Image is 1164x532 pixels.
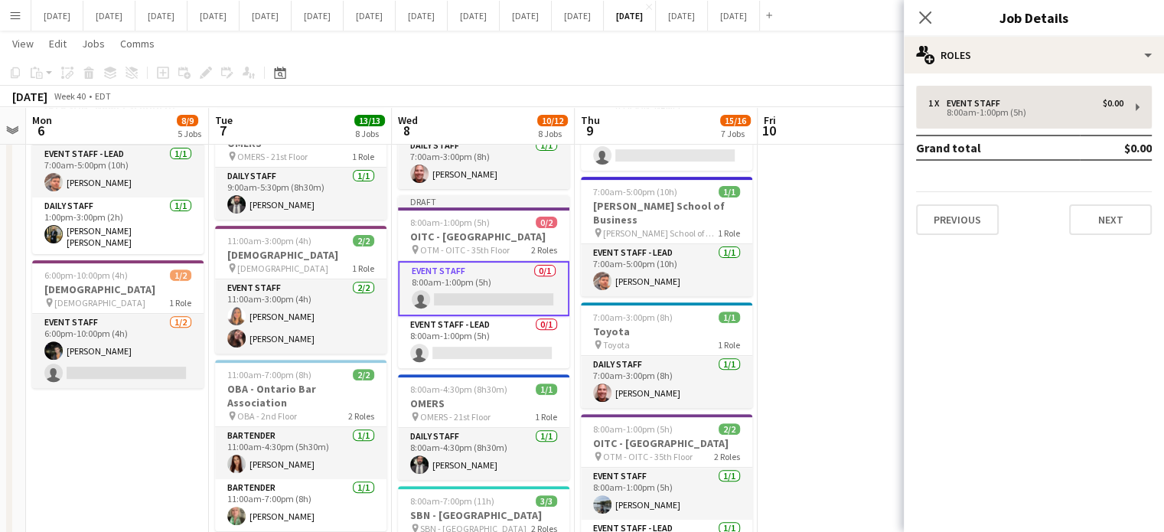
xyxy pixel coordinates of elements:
[904,37,1164,73] div: Roles
[538,128,567,139] div: 8 Jobs
[581,177,752,296] app-job-card: 7:00am-5:00pm (10h)1/1[PERSON_NAME] School of Business [PERSON_NAME] School of Business - 30th Fl...
[215,248,386,262] h3: [DEMOGRAPHIC_DATA]
[354,115,385,126] span: 13/13
[398,113,418,127] span: Wed
[718,227,740,239] span: 1 Role
[593,186,677,197] span: 7:00am-5:00pm (10h)
[947,98,1006,109] div: Event Staff
[916,135,1080,160] td: Grand total
[30,122,52,139] span: 6
[603,339,630,351] span: Toyota
[51,90,89,102] span: Week 40
[579,122,600,139] span: 9
[32,260,204,388] app-job-card: 6:00pm-10:00pm (4h)1/2[DEMOGRAPHIC_DATA] [DEMOGRAPHIC_DATA]1 RoleEvent Staff1/26:00pm-10:00pm (4h...
[593,312,673,323] span: 7:00am-3:00pm (8h)
[215,479,386,531] app-card-role: Bartender1/111:00am-7:00pm (8h)[PERSON_NAME]
[348,410,374,422] span: 2 Roles
[581,436,752,450] h3: OITC - [GEOGRAPHIC_DATA]
[32,78,204,254] app-job-card: 7:00am-5:00pm (10h)2/2[PERSON_NAME] School of Business [PERSON_NAME] School of Business - 30th Fl...
[237,151,308,162] span: OMERS - 21st Floor
[215,226,386,354] app-job-card: 11:00am-3:00pm (4h)2/2[DEMOGRAPHIC_DATA] [DEMOGRAPHIC_DATA]1 RoleEvent Staff2/211:00am-3:00pm (4h...
[12,37,34,51] span: View
[603,451,693,462] span: OTM - OITC - 35th Floor
[227,235,311,246] span: 11:00am-3:00pm (4h)
[581,356,752,408] app-card-role: Daily Staff1/17:00am-3:00pm (8h)[PERSON_NAME]
[6,34,40,54] a: View
[237,410,297,422] span: OBA - 2nd Floor
[410,217,490,228] span: 8:00am-1:00pm (5h)
[135,1,187,31] button: [DATE]
[398,195,569,368] app-job-card: Draft8:00am-1:00pm (5h)0/2OITC - [GEOGRAPHIC_DATA] OTM - OITC - 35th Floor2 RolesEvent Staff0/18:...
[708,1,760,31] button: [DATE]
[237,263,328,274] span: [DEMOGRAPHIC_DATA]
[398,316,569,368] app-card-role: Event Staff - Lead0/18:00am-1:00pm (5h)
[448,1,500,31] button: [DATE]
[76,34,111,54] a: Jobs
[581,113,600,127] span: Thu
[719,423,740,435] span: 2/2
[535,411,557,423] span: 1 Role
[215,382,386,410] h3: OBA - Ontario Bar Association
[32,282,204,296] h3: [DEMOGRAPHIC_DATA]
[581,325,752,338] h3: Toyota
[536,383,557,395] span: 1/1
[604,1,656,31] button: [DATE]
[240,1,292,31] button: [DATE]
[398,397,569,410] h3: OMERS
[32,145,204,197] app-card-role: Event Staff - Lead1/17:00am-5:00pm (10h)[PERSON_NAME]
[420,244,510,256] span: OTM - OITC - 35th Floor
[410,495,494,507] span: 8:00am-7:00pm (11h)
[353,369,374,380] span: 2/2
[49,37,67,51] span: Edit
[581,302,752,408] app-job-card: 7:00am-3:00pm (8h)1/1Toyota Toyota1 RoleDaily Staff1/17:00am-3:00pm (8h)[PERSON_NAME]
[536,217,557,228] span: 0/2
[32,314,204,388] app-card-role: Event Staff1/26:00pm-10:00pm (4h)[PERSON_NAME]
[83,1,135,31] button: [DATE]
[12,89,47,104] div: [DATE]
[169,297,191,308] span: 1 Role
[398,137,569,189] app-card-role: Daily Staff1/17:00am-3:00pm (8h)[PERSON_NAME]
[398,195,569,207] div: Draft
[552,1,604,31] button: [DATE]
[213,122,233,139] span: 7
[718,339,740,351] span: 1 Role
[120,37,155,51] span: Comms
[581,468,752,520] app-card-role: Event Staff1/18:00am-1:00pm (5h)[PERSON_NAME]
[761,122,776,139] span: 10
[714,451,740,462] span: 2 Roles
[721,128,750,139] div: 7 Jobs
[719,312,740,323] span: 1/1
[215,360,386,531] div: 11:00am-7:00pm (8h)2/2OBA - Ontario Bar Association OBA - 2nd Floor2 RolesBartender1/111:00am-4:3...
[215,279,386,354] app-card-role: Event Staff2/211:00am-3:00pm (4h)[PERSON_NAME][PERSON_NAME]
[904,8,1164,28] h3: Job Details
[178,128,201,139] div: 5 Jobs
[215,114,386,220] app-job-card: 9:00am-5:30pm (8h30m)1/1OMERS OMERS - 21st Floor1 RoleDaily Staff1/19:00am-5:30pm (8h30m)[PERSON_...
[43,34,73,54] a: Edit
[398,374,569,480] app-job-card: 8:00am-4:30pm (8h30m)1/1OMERS OMERS - 21st Floor1 RoleDaily Staff1/18:00am-4:30pm (8h30m)[PERSON_...
[32,113,52,127] span: Mon
[581,244,752,296] app-card-role: Event Staff - Lead1/17:00am-5:00pm (10h)[PERSON_NAME]
[1069,204,1152,235] button: Next
[603,227,718,239] span: [PERSON_NAME] School of Business - 30th Floor
[396,122,418,139] span: 8
[355,128,384,139] div: 8 Jobs
[95,90,111,102] div: EDT
[1103,98,1123,109] div: $0.00
[500,1,552,31] button: [DATE]
[581,119,752,171] app-card-role: Daily Staff1I0/110:00am-6:00pm (8h)
[344,1,396,31] button: [DATE]
[398,428,569,480] app-card-role: Daily Staff1/18:00am-4:30pm (8h30m)[PERSON_NAME]
[928,98,947,109] div: 1 x
[177,115,198,126] span: 8/9
[114,34,161,54] a: Comms
[215,113,233,127] span: Tue
[396,1,448,31] button: [DATE]
[593,423,673,435] span: 8:00am-1:00pm (5h)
